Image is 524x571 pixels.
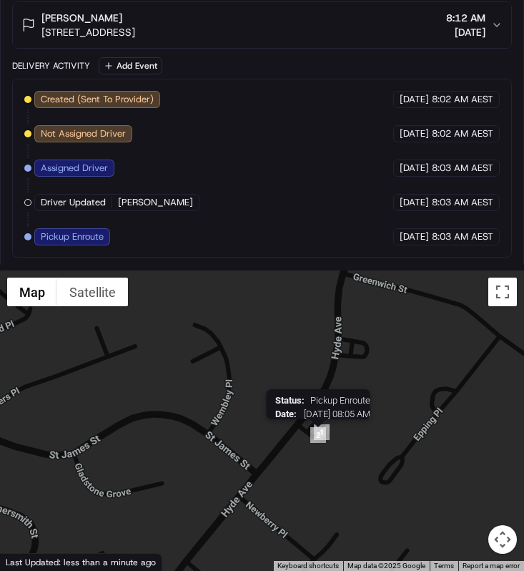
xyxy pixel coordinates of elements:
a: Open this area in Google Maps (opens a new window) [4,552,51,571]
span: Pickup Enroute [310,395,370,406]
span: [DATE] [400,196,429,209]
div: 📗 [14,209,26,220]
span: Status : [275,395,304,406]
span: [DATE] [400,230,429,243]
div: Delivery Activity [12,60,90,72]
div: 2 [310,427,326,443]
a: 💻API Documentation [115,202,235,228]
div: We're available if you need us! [49,151,181,162]
span: 8:03 AM AEST [432,230,493,243]
span: 8:03 AM AEST [432,162,493,175]
button: Map camera controls [488,525,517,554]
span: Pickup Enroute [41,230,104,243]
span: Assigned Driver [41,162,108,175]
span: Driver Updated [41,196,106,209]
button: Toggle fullscreen view [488,278,517,306]
div: 1 [314,424,330,440]
p: Welcome 👋 [14,57,260,80]
input: Clear [37,92,236,107]
span: [DATE] 08:05 AM [302,409,370,419]
a: Terms (opens in new tab) [434,562,454,570]
span: [DATE] [446,25,485,39]
button: Add Event [99,57,162,74]
span: 8:02 AM AEST [432,127,493,140]
span: [PERSON_NAME] [41,11,122,25]
button: Show street map [7,278,57,306]
img: 1736555255976-a54dd68f-1ca7-489b-9aae-adbdc363a1c4 [14,137,40,162]
span: [DATE] [400,162,429,175]
a: 📗Knowledge Base [9,202,115,228]
span: [DATE] [400,93,429,106]
button: Start new chat [243,141,260,158]
span: Created (Sent To Provider) [41,93,154,106]
span: [PERSON_NAME] [118,196,193,209]
button: Keyboard shortcuts [277,561,339,571]
span: [DATE] [400,127,429,140]
span: Not Assigned Driver [41,127,126,140]
span: 8:03 AM AEST [432,196,493,209]
span: 8:02 AM AEST [432,93,493,106]
span: API Documentation [135,208,229,222]
a: Report a map error [463,562,520,570]
button: [PERSON_NAME][STREET_ADDRESS]8:12 AM[DATE] [13,2,511,48]
a: Powered byPylon [101,242,173,253]
span: Map data ©2025 Google [347,562,425,570]
img: Google [4,552,51,571]
span: Date : [275,409,296,419]
div: Start new chat [49,137,234,151]
span: Knowledge Base [29,208,109,222]
span: [STREET_ADDRESS] [41,25,135,39]
img: Nash [14,14,43,43]
span: Pylon [142,243,173,253]
span: 8:12 AM [446,11,485,25]
div: 💻 [121,209,132,220]
button: Show satellite imagery [57,278,128,306]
